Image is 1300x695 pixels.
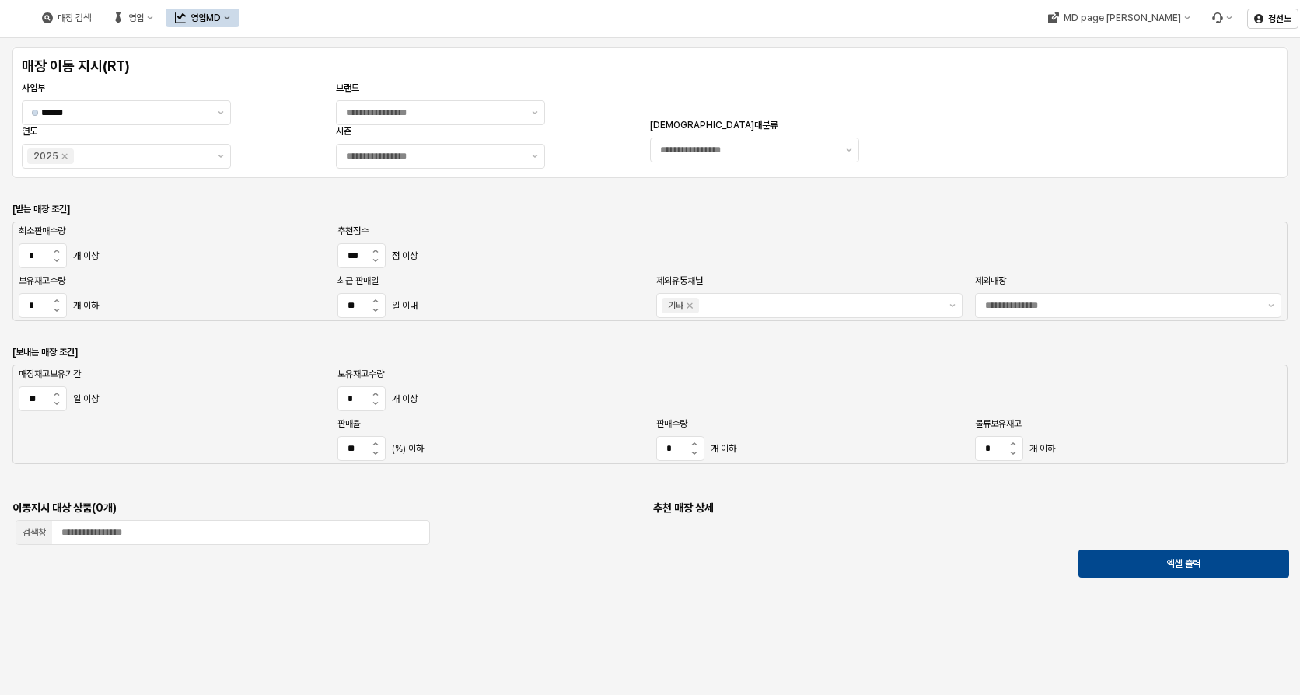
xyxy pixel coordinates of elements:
button: 제안 사항 표시 [943,294,962,317]
button: 증가 [47,244,66,257]
p: 추천점수 [337,224,644,238]
p: 경선노 [1268,12,1291,25]
span: 사업부 [22,82,45,93]
div: 기타 [668,298,683,313]
p: 일 이상 [73,392,173,406]
button: 감소 [365,257,385,268]
button: 영업 [103,9,162,27]
div: Remove 기타 [687,302,693,309]
div: 2025 [33,148,58,164]
button: 감소 [1003,449,1022,461]
button: 감소 [684,449,704,461]
button: 제안 사항 표시 [211,145,230,168]
p: 개 이상 [73,249,173,263]
button: 감소 [47,306,66,318]
h6: 이동지시 대상 상품(0개) [12,501,327,515]
div: 영업MD [190,12,221,23]
p: 매장재고보유기간 [19,367,325,381]
button: 증가 [1003,437,1022,449]
p: 점 이상 [392,249,492,263]
p: 판매율 [337,417,644,431]
p: 최근 판매일 [337,274,644,288]
button: 매장 검색 [33,9,100,27]
h6: 추천 매장 상세 [653,501,967,515]
button: 증가 [365,294,385,306]
p: 일 이내 [392,299,492,313]
button: 엑셀 출력 [1078,550,1289,578]
button: MD page [PERSON_NAME] [1038,9,1199,27]
button: 제안 사항 표시 [526,101,544,124]
div: MD page [PERSON_NAME] [1063,12,1180,23]
p: 물류보유재고 [975,417,1281,431]
div: Menu item 6 [1202,9,1241,27]
button: 감소 [365,400,385,411]
button: 경선노 [1247,9,1298,29]
p: 제외매장 [975,274,1069,288]
button: 감소 [47,400,66,411]
p: 개 이상 [392,392,492,406]
span: 브랜드 [336,82,359,93]
button: 감소 [365,306,385,318]
button: 제안 사항 표시 [1262,294,1281,317]
strong: [받는 매장 조건] [12,204,70,215]
p: 판매수량 [656,417,963,431]
span: 연도 [22,126,37,137]
button: 제안 사항 표시 [211,101,230,124]
div: MD page 이동 [1038,9,1199,27]
button: 증가 [365,244,385,257]
div: Remove 2025 [61,153,68,159]
p: 개 이하 [711,442,811,456]
div: 매장 검색 [58,12,91,23]
p: 보유재고수량 [19,274,325,288]
p: 최소판매수량 [19,224,325,238]
button: 제안 사항 표시 [840,138,858,162]
button: 증가 [365,437,385,449]
div: 검색창 [23,525,46,540]
button: 증가 [684,437,704,449]
p: 개 이하 [1029,442,1130,456]
strong: [보내는 매장 조건] [12,347,78,358]
span: 시즌 [336,126,351,137]
button: 영업MD [166,9,239,27]
h4: 매장 이동 지시(RT) [22,58,1278,74]
button: 증가 [47,294,66,306]
p: 보유재고수량 [337,367,644,381]
button: 감소 [47,257,66,268]
button: 증가 [365,387,385,400]
p: 개 이하 [73,299,173,313]
div: 영업 [128,12,144,23]
p: 제외유통채널 [656,274,963,288]
button: 감소 [365,449,385,461]
button: 증가 [47,387,66,400]
p: 엑셀 출력 [1167,557,1200,570]
button: 제안 사항 표시 [526,145,544,168]
span: [DEMOGRAPHIC_DATA]대분류 [650,120,778,131]
p: (%) 이하 [392,442,492,456]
